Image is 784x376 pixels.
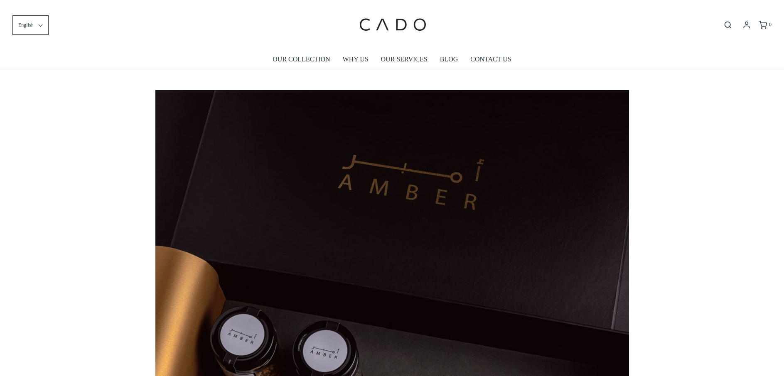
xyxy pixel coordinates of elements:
a: OUR SERVICES [381,50,428,69]
a: BLOG [440,50,458,69]
a: CONTACT US [470,50,511,69]
button: English [12,15,49,35]
button: Open search bar [720,20,735,29]
span: 0 [769,22,772,27]
img: cadogifting [357,6,428,44]
a: 0 [758,21,772,29]
a: OUR COLLECTION [273,50,330,69]
a: WHY US [343,50,369,69]
span: English [18,21,34,29]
